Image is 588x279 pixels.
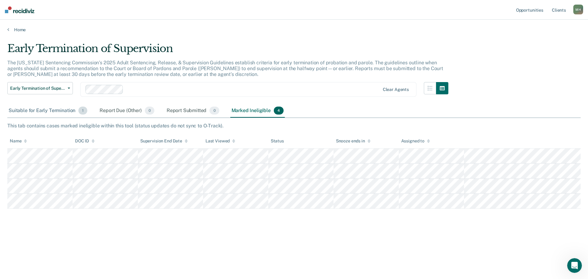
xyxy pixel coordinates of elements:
[7,42,448,60] div: Early Termination of Supervision
[274,107,284,115] span: 4
[7,60,443,77] p: The [US_STATE] Sentencing Commission’s 2025 Adult Sentencing, Release, & Supervision Guidelines e...
[383,87,409,92] div: Clear agents
[5,6,34,13] img: Recidiviz
[7,123,581,129] div: This tab contains cases marked ineligible within this tool (status updates do not sync to O-Track).
[230,104,285,118] div: Marked Ineligible4
[78,107,87,115] span: 1
[573,5,583,14] button: MH
[573,5,583,14] div: M H
[165,104,221,118] div: Report Submitted0
[271,138,284,144] div: Status
[10,86,65,91] span: Early Termination of Supervision
[145,107,154,115] span: 0
[98,104,155,118] div: Report Due (Other)0
[336,138,371,144] div: Snooze ends in
[140,138,188,144] div: Supervision End Date
[10,138,27,144] div: Name
[7,27,581,32] a: Home
[567,258,582,273] iframe: Intercom live chat
[401,138,430,144] div: Assigned to
[205,138,235,144] div: Last Viewed
[209,107,219,115] span: 0
[75,138,95,144] div: DOC ID
[7,82,73,94] button: Early Termination of Supervision
[7,104,89,118] div: Suitable for Early Termination1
